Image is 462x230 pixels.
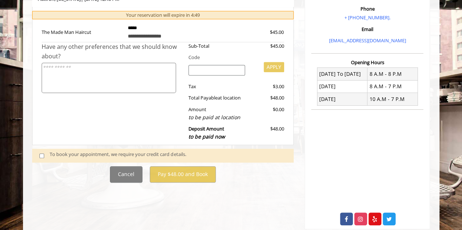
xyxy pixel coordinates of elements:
[183,106,251,121] div: Amount
[317,93,367,105] td: [DATE]
[329,37,406,44] a: [EMAIL_ADDRESS][DOMAIN_NAME]
[183,94,251,102] div: Total Payable
[251,125,284,141] div: $48.00
[42,21,123,42] td: The Made Man Haircut
[313,27,421,32] h3: Email
[42,42,183,61] div: Have any other preferences that we should know about?
[367,80,418,93] td: 8 A.M - 7 P.M
[110,166,142,183] button: Cancel
[317,68,367,80] td: [DATE] To [DATE]
[367,68,418,80] td: 8 A.M - 8 P.M
[183,83,251,90] div: Tax
[188,133,225,140] span: to be paid now
[344,14,390,21] a: + [PHONE_NUMBER].
[317,80,367,93] td: [DATE]
[50,151,286,160] div: To book your appointment, we require your credit card details.
[183,42,251,50] div: Sub-Total
[367,93,418,105] td: 10 A.M - 7 P.M
[251,42,284,50] div: $45.00
[251,106,284,121] div: $0.00
[313,6,421,11] h3: Phone
[251,83,284,90] div: $3.00
[218,94,241,101] span: at location
[251,94,284,102] div: $48.00
[264,62,284,72] button: APPLY
[150,166,216,183] button: Pay $48.00 and Book
[311,60,423,65] h3: Opening Hours
[188,113,245,121] div: to be paid at location
[183,54,284,61] div: Code
[244,28,284,36] div: $45.00
[188,125,225,140] b: Deposit Amount
[32,11,294,19] div: Your reservation will expire in 4:49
